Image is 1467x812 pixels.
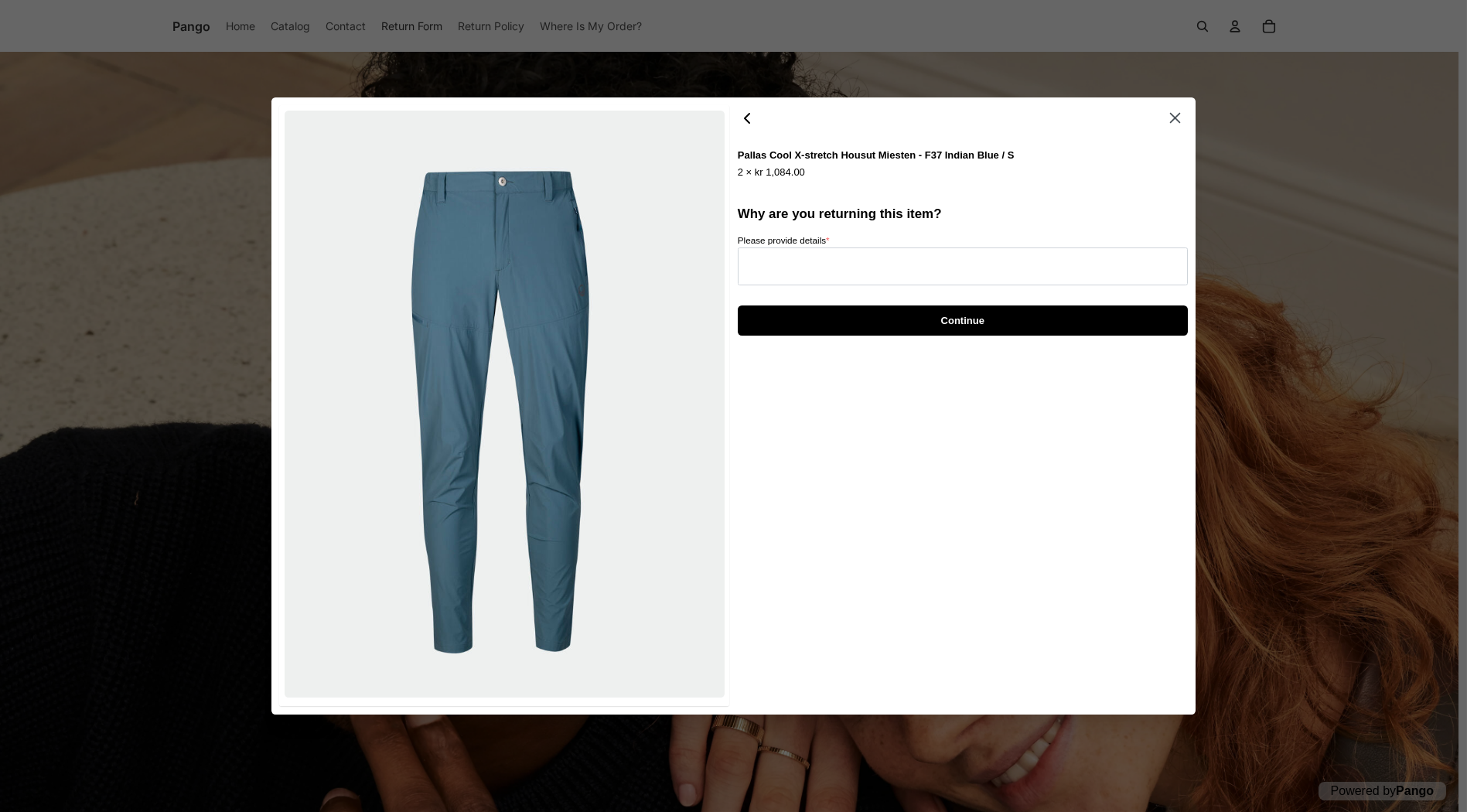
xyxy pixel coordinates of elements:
button: Continue [738,305,1188,336]
span: Continue [941,306,984,335]
p: 2 × kr 1,084.00 [738,164,1015,180]
h2: Why are you returning this item? [738,206,1188,223]
img: 0640853_F37_PallasCoolMstretchpants_back.jpg [285,111,725,698]
label: Please provide details [738,234,830,247]
p: Pallas Cool X-stretch Housut Miesten - F37 Indian Blue / S [738,147,1015,163]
